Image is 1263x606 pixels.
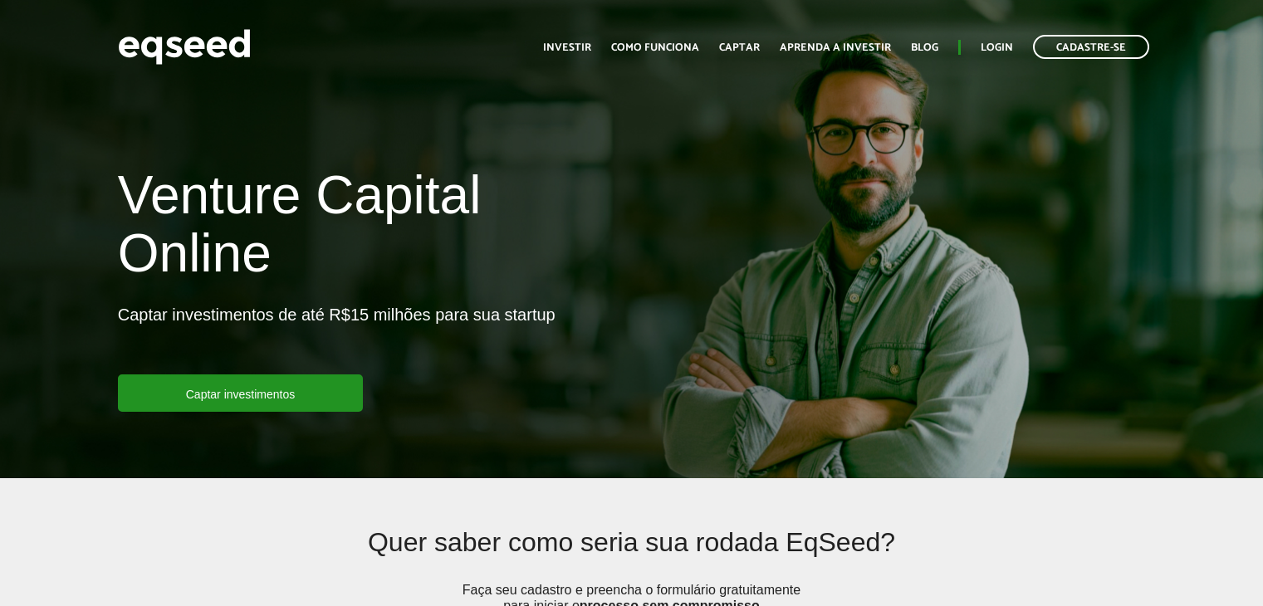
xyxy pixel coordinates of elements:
[780,42,891,53] a: Aprenda a investir
[611,42,699,53] a: Como funciona
[911,42,938,53] a: Blog
[118,305,556,374] p: Captar investimentos de até R$15 milhões para sua startup
[118,166,619,291] h1: Venture Capital Online
[223,528,1040,582] h2: Quer saber como seria sua rodada EqSeed?
[719,42,760,53] a: Captar
[118,374,364,412] a: Captar investimentos
[118,25,251,69] img: EqSeed
[1033,35,1149,59] a: Cadastre-se
[543,42,591,53] a: Investir
[981,42,1013,53] a: Login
